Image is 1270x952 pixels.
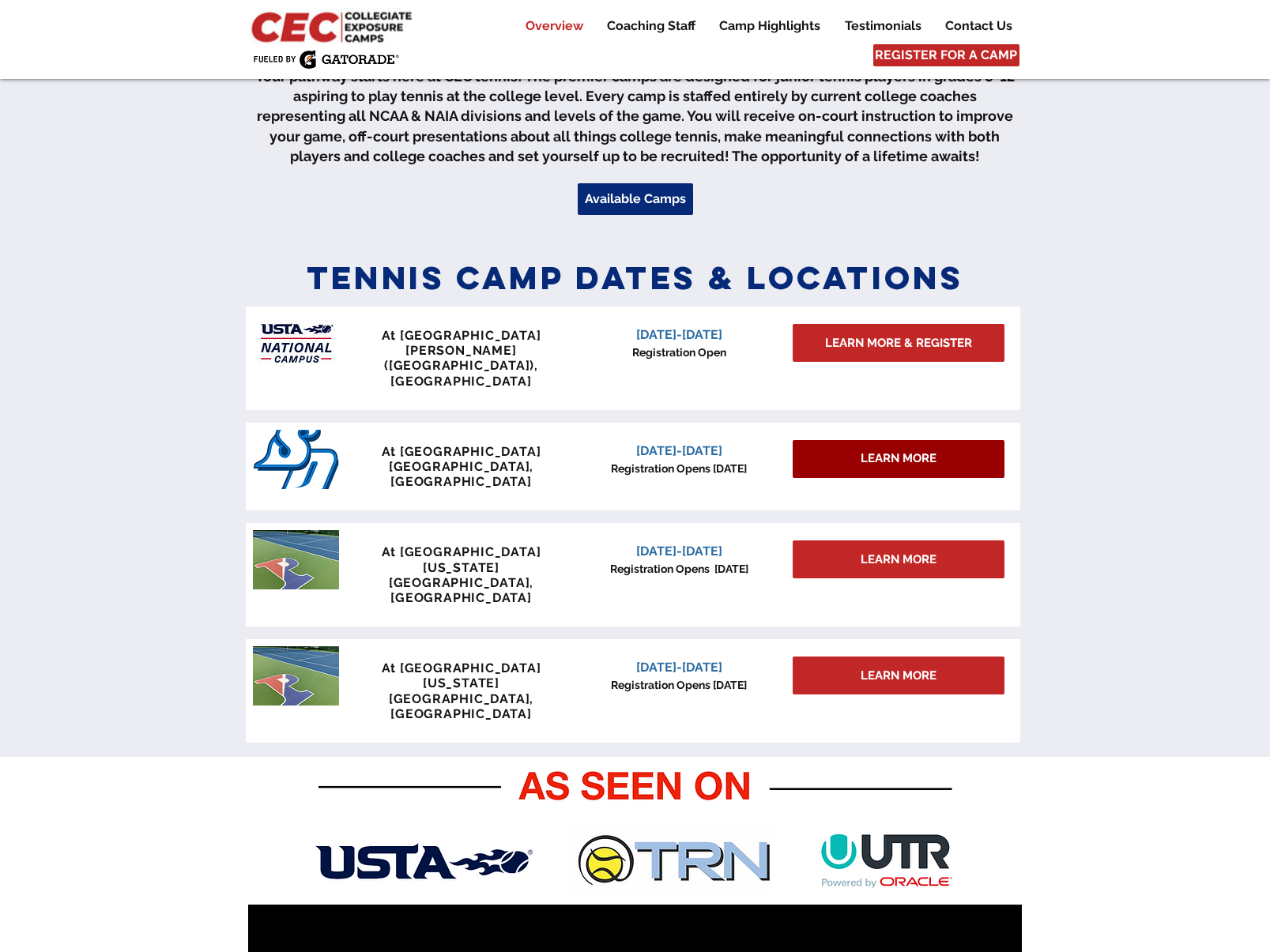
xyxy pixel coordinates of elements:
span: Your pathway starts here at CEC tennis! The premier camps are designed for junior tennis players ... [255,68,1015,164]
span: [DATE]-[DATE] [636,544,722,559]
a: Coaching Staff [595,17,707,36]
span: [DATE]-[DATE] [636,660,722,675]
a: LEARN MORE [793,657,1004,694]
span: Available Camps [585,190,686,208]
span: [GEOGRAPHIC_DATA], [GEOGRAPHIC_DATA] [389,575,533,605]
p: Overview [518,17,591,36]
div: LEARN MORE [793,440,1004,478]
span: At [GEOGRAPHIC_DATA][US_STATE] [382,660,541,690]
img: CEC Logo Primary_edited.jpg [248,8,419,44]
span: [DATE]-[DATE] [636,443,722,458]
a: Contact Us [933,17,1023,36]
span: [DATE]-[DATE] [636,327,722,342]
img: San_Diego_Toreros_logo.png [253,430,339,489]
img: Fueled by Gatorade.png [253,50,399,69]
span: Tennis Camp Dates & Locations [307,258,964,298]
span: At [GEOGRAPHIC_DATA] [382,328,541,343]
span: Registration Opens [DATE] [610,563,748,575]
span: LEARN MORE & REGISTER [825,335,972,352]
a: Camp Highlights [707,17,832,36]
a: Available Camps [578,183,693,215]
span: LEARN MORE [861,450,936,467]
p: Testimonials [837,17,929,36]
p: Coaching Staff [599,17,703,36]
span: Registration Opens [DATE] [611,679,747,691]
span: Registration Opens [DATE] [611,462,747,475]
span: [GEOGRAPHIC_DATA], [GEOGRAPHIC_DATA] [389,691,533,721]
img: USTA Campus image_edited.jpg [253,314,339,373]
span: [PERSON_NAME] ([GEOGRAPHIC_DATA]), [GEOGRAPHIC_DATA] [384,343,538,388]
a: Testimonials [833,17,933,36]
a: REGISTER FOR A CAMP [873,44,1019,66]
img: As Seen On CEC .png [313,763,957,894]
a: Overview [514,17,594,36]
span: At [GEOGRAPHIC_DATA] [382,444,541,459]
nav: Site [501,17,1023,36]
p: Camp Highlights [711,17,828,36]
span: At [GEOGRAPHIC_DATA][US_STATE] [382,544,541,574]
img: penn tennis courts with logo.jpeg [253,646,339,706]
span: REGISTER FOR A CAMP [875,47,1017,64]
img: penn tennis courts with logo.jpeg [253,530,339,589]
span: LEARN MORE [861,668,936,684]
span: Registration Open [632,346,726,359]
span: LEARN MORE [861,551,936,568]
a: LEARN MORE [793,540,1004,578]
p: Contact Us [937,17,1020,36]
span: [GEOGRAPHIC_DATA], [GEOGRAPHIC_DATA] [389,459,533,489]
a: LEARN MORE & REGISTER [793,324,1004,362]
